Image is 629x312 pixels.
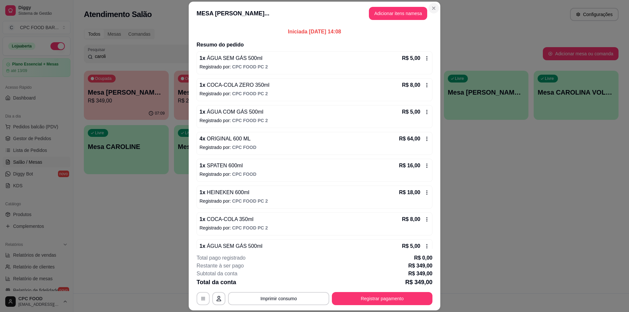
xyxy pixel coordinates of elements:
[197,278,236,287] p: Total da conta
[408,262,432,270] p: R$ 349,00
[200,198,429,204] p: Registrado por:
[405,278,432,287] p: R$ 349,00
[205,216,254,222] span: COCA-COLA 350ml
[228,292,329,305] button: Imprimir consumo
[232,225,268,230] span: CPC FOOD PC 2
[200,215,254,223] p: 1 x
[205,82,270,88] span: COCA-COLA ZERO 350ml
[369,7,427,20] button: Adicionar itens namesa
[205,163,243,168] span: SPATEN 600ml
[200,225,429,231] p: Registrado por:
[205,109,263,115] span: ÁGUA COM GÁS 500ml
[200,117,429,124] p: Registrado por:
[232,172,257,177] span: CPC FOOD
[200,144,429,151] p: Registrado por:
[205,55,262,61] span: ÁGUA SEM GÁS 500ml
[197,41,432,49] h2: Resumo do pedido
[205,243,262,249] span: ÁGUA SEM GÁS 500ml
[200,242,262,250] p: 1 x
[332,292,432,305] button: Registrar pagamento
[200,64,429,70] p: Registrado por:
[200,171,429,177] p: Registrado por:
[232,64,268,69] span: CPC FOOD PC 2
[200,189,249,196] p: 1 x
[402,81,420,89] p: R$ 8,00
[200,81,269,89] p: 1 x
[402,54,420,62] p: R$ 5,00
[197,254,245,262] p: Total pago registrado
[200,135,251,143] p: 4 x
[197,28,432,36] p: Iniciada [DATE] 14:08
[399,162,420,170] p: R$ 16,00
[205,136,251,141] span: ORIGINAL 600 ML
[200,54,262,62] p: 1 x
[200,162,243,170] p: 1 x
[197,262,244,270] p: Restante à ser pago
[232,91,268,96] span: CPC FOOD PC 2
[200,108,263,116] p: 1 x
[205,190,249,195] span: HEINEKEN 600ml
[402,242,420,250] p: R$ 5,00
[414,254,432,262] p: R$ 0,00
[402,215,420,223] p: R$ 8,00
[402,108,420,116] p: R$ 5,00
[429,3,439,13] button: Close
[232,198,268,204] span: CPC FOOD PC 2
[399,135,420,143] p: R$ 64,00
[232,145,257,150] span: CPC FOOD
[189,2,440,25] header: MESA [PERSON_NAME]...
[200,90,429,97] p: Registrado por:
[232,118,268,123] span: CPC FOOD PC 2
[399,189,420,196] p: R$ 18,00
[408,270,432,278] p: R$ 349,00
[197,270,238,278] p: Subtotal da conta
